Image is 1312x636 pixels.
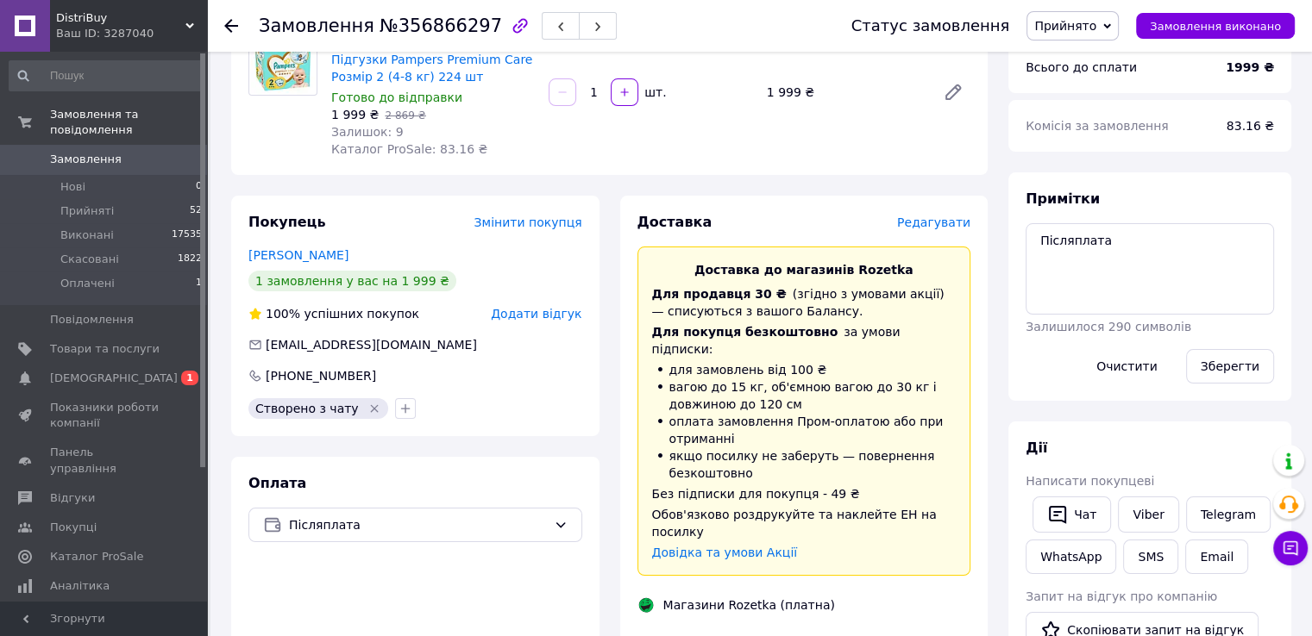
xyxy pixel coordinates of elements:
span: 17535 [172,228,202,243]
span: Готово до відправки [331,90,462,104]
div: шт. [640,84,668,101]
li: оплата замовлення Пром-оплатою або при отриманні [652,413,957,447]
span: Оплата [248,475,306,491]
span: Для продавця 30 ₴ [652,287,787,301]
img: Підгузки Pampers Premium Care Розмір 2 (4-8 кг) 224 шт [251,28,316,95]
span: 52 [190,203,202,219]
span: Панель управління [50,445,160,476]
span: Нові [60,179,85,195]
textarea: Післяплата [1026,223,1274,315]
div: Магазини Rozetka (платна) [659,596,839,614]
span: Каталог ProSale: 83.16 ₴ [331,142,487,156]
span: Покупець [248,214,326,230]
button: Замовлення виконано [1136,13,1295,39]
div: Повернутися назад [224,17,238,34]
button: Зберегти [1186,349,1274,383]
a: WhatsApp [1026,539,1116,574]
input: Пошук [9,60,204,91]
span: Прийняті [60,203,114,219]
a: Telegram [1186,496,1271,533]
span: 1822 [178,252,202,267]
span: Скасовані [60,252,119,267]
button: Email [1185,539,1248,574]
span: DistriBuy [56,10,185,26]
span: Для покупця безкоштовно [652,325,838,339]
button: SMS [1123,539,1178,574]
span: Замовлення [259,16,374,36]
span: Каталог ProSale [50,549,143,564]
span: Оплачені [60,276,115,291]
span: Замовлення виконано [1150,20,1281,33]
span: №356866297 [380,16,502,36]
span: Залишилося 290 символів [1026,320,1191,334]
span: Залишок: 9 [331,125,404,139]
div: Статус замовлення [851,17,1010,34]
span: Написати покупцеві [1026,474,1154,488]
a: Підгузки Pampers Premium Care Розмір 2 (4-8 кг) 224 шт [331,53,532,84]
div: [PHONE_NUMBER] [264,367,378,384]
span: Дії [1026,440,1047,456]
div: Без підписки для покупця - 49 ₴ [652,485,957,502]
div: (згідно з умовами акції) — списуються з вашого Балансу. [652,285,957,320]
span: Повідомлення [50,312,134,327]
button: Очистити [1082,349,1172,383]
span: 0 [196,179,202,195]
span: 83.16 ₴ [1227,119,1274,133]
span: Показники роботи компанії [50,400,160,431]
span: Виконані [60,228,114,243]
span: Примітки [1026,190,1100,207]
a: Довідка та умови Акції [652,546,798,559]
span: Доставка [637,214,712,230]
span: Комісія за замовлення [1026,119,1169,133]
span: Покупці [50,520,97,535]
a: Редагувати [936,75,970,109]
span: Запит на відгук про компанію [1026,589,1217,603]
div: 1 замовлення у вас на 1 999 ₴ [248,271,456,291]
span: [EMAIL_ADDRESS][DOMAIN_NAME] [266,338,477,352]
li: якщо посилку не заберуть — повернення безкоштовно [652,447,957,482]
div: Обов'язково роздрукуйте та наклейте ЕН на посилку [652,506,957,540]
span: Прийнято [1034,19,1096,33]
div: за умови підписки: [652,323,957,358]
div: успішних покупок [248,305,419,322]
span: Доставка до магазинів Rozetka [694,263,913,277]
svg: Видалити мітку [367,402,381,415]
span: 100% [266,307,300,321]
span: Змінити покупця [474,215,582,229]
span: Товари та послуги [50,341,160,357]
span: Всього до сплати [1026,60,1137,74]
span: 1 999 ₴ [331,108,379,122]
span: Відгуки [50,490,95,506]
span: Додати відгук [491,307,581,321]
span: Аналітика [50,578,110,594]
span: Післяплата [289,515,547,534]
span: 2 869 ₴ [385,109,425,122]
span: 1 [196,276,202,291]
span: 1 [181,371,198,385]
span: [DEMOGRAPHIC_DATA] [50,371,178,386]
span: Замовлення [50,152,122,167]
button: Чат [1033,496,1111,533]
a: Viber [1118,496,1178,533]
div: Ваш ID: 3287040 [56,26,207,41]
span: Створено з чату [255,402,359,415]
span: Замовлення та повідомлення [50,107,207,138]
span: Редагувати [897,215,970,229]
a: [PERSON_NAME] [248,248,348,262]
button: Чат з покупцем [1273,531,1308,565]
b: 1999 ₴ [1226,60,1274,74]
li: для замовлень від 100 ₴ [652,361,957,378]
li: вагою до 15 кг, об'ємною вагою до 30 кг і довжиною до 120 см [652,378,957,413]
div: 1 999 ₴ [760,80,929,104]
